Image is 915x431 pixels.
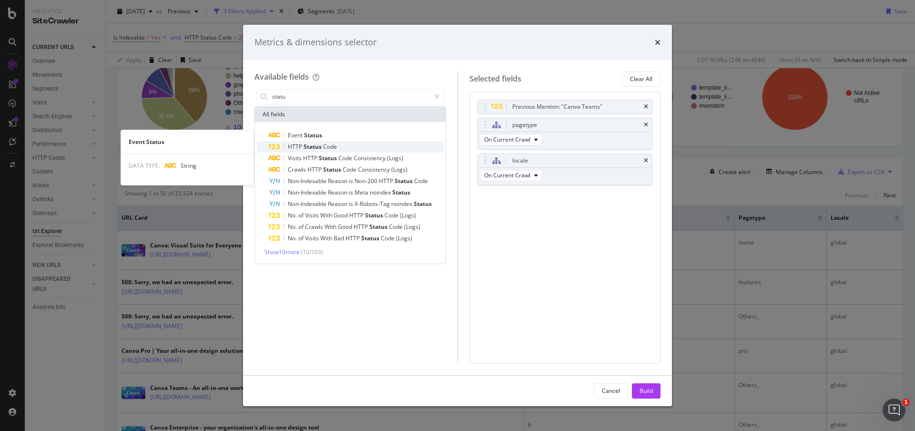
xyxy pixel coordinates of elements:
[288,200,328,208] span: Non-Indexable
[369,223,389,231] span: Status
[298,223,305,231] span: of
[343,165,358,174] span: Code
[355,200,391,208] span: X-Robots-Tag
[334,234,346,242] span: Bad
[323,143,337,151] span: Code
[392,188,410,196] span: Status
[307,165,323,174] span: HTTP
[478,118,653,150] div: pagetypetimesOn Current Crawl
[594,383,628,399] button: Cancel
[370,188,392,196] span: noindex
[381,234,396,242] span: Code
[389,223,404,231] span: Code
[358,165,391,174] span: Consistency
[355,188,370,196] span: Meta
[379,177,395,185] span: HTTP
[391,200,414,208] span: noindex
[323,165,343,174] span: Status
[414,200,432,208] span: Status
[288,154,303,162] span: Visits
[361,234,381,242] span: Status
[622,72,661,87] button: Clear All
[288,188,328,196] span: Non-Indexable
[400,211,416,219] span: (Logs)
[883,399,905,421] iframe: Intercom live chat
[349,177,355,185] span: is
[288,165,307,174] span: Crawls
[349,188,355,196] span: is
[338,223,354,231] span: Good
[338,154,354,162] span: Code
[602,387,620,395] div: Cancel
[301,248,323,256] span: ( 10 / 103 )
[480,134,542,145] button: On Current Crawl
[630,75,652,83] div: Clear All
[254,72,309,82] div: Available fields
[478,154,653,185] div: localetimesOn Current Crawl
[396,234,412,242] span: (Logs)
[288,223,298,231] span: No.
[395,177,414,185] span: Status
[320,211,334,219] span: With
[644,104,648,110] div: times
[391,165,407,174] span: (Logs)
[288,177,328,185] span: Non-Indexable
[254,36,376,49] div: Metrics & dimensions selector
[355,177,379,185] span: Non-200
[387,154,403,162] span: (Logs)
[349,200,355,208] span: is
[632,383,661,399] button: Build
[305,234,320,242] span: Visits
[640,387,653,395] div: Build
[512,102,602,112] div: Previous Mention: "Canva Teams"
[334,211,349,219] span: Good
[264,248,300,256] span: Show 10 more
[404,223,420,231] span: (Logs)
[298,211,305,219] span: of
[288,131,304,139] span: Event
[298,234,305,242] span: of
[304,143,323,151] span: Status
[288,234,298,242] span: No.
[328,200,349,208] span: Reason
[644,158,648,164] div: times
[414,177,428,185] span: Code
[121,138,254,146] div: Event Status
[902,399,910,406] span: 1
[644,122,648,128] div: times
[304,131,322,139] span: Status
[305,211,320,219] span: Visits
[328,177,349,185] span: Reason
[325,223,338,231] span: With
[354,154,387,162] span: Consistency
[319,154,338,162] span: Status
[288,211,298,219] span: No.
[480,170,542,181] button: On Current Crawl
[349,211,365,219] span: HTTP
[484,135,530,144] span: On Current Crawl
[320,234,334,242] span: With
[346,234,361,242] span: HTTP
[512,156,528,165] div: locale
[478,100,653,114] div: Previous Mention: "Canva Teams"times
[255,107,446,122] div: All fields
[655,36,661,49] div: times
[288,143,304,151] span: HTTP
[303,154,319,162] span: HTTP
[469,73,521,84] div: Selected fields
[271,90,430,104] input: Search by field name
[354,223,369,231] span: HTTP
[243,25,672,406] div: modal
[328,188,349,196] span: Reason
[512,120,537,130] div: pagetype
[385,211,400,219] span: Code
[305,223,325,231] span: Crawls
[365,211,385,219] span: Status
[484,171,530,179] span: On Current Crawl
